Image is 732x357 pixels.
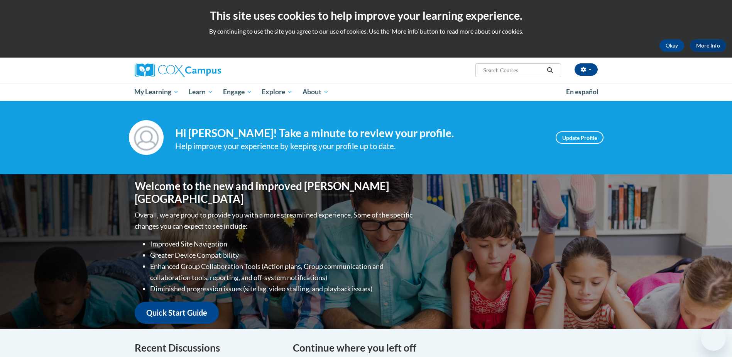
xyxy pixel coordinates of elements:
li: Diminished progression issues (site lag, video stalling, and playback issues) [150,283,414,294]
a: My Learning [130,83,184,101]
button: Search [544,66,556,75]
input: Search Courses [482,66,544,75]
h2: This site uses cookies to help improve your learning experience. [6,8,726,23]
button: Okay [659,39,684,52]
span: About [303,87,329,97]
li: Greater Device Compatibility [150,250,414,261]
img: Profile Image [129,120,164,155]
button: Account Settings [575,63,598,76]
a: En español [561,84,604,100]
span: Explore [262,87,292,97]
h1: Welcome to the new and improved [PERSON_NAME][GEOGRAPHIC_DATA] [135,180,414,206]
img: Cox Campus [135,63,221,77]
a: Cox Campus [135,63,281,77]
li: Enhanced Group Collaboration Tools (Action plans, Group communication and collaboration tools, re... [150,261,414,283]
p: By continuing to use the site you agree to our use of cookies. Use the ‘More info’ button to read... [6,27,726,36]
h4: Continue where you left off [293,340,598,355]
a: Engage [218,83,257,101]
a: About [298,83,334,101]
span: Learn [189,87,213,97]
p: Overall, we are proud to provide you with a more streamlined experience. Some of the specific cha... [135,209,414,232]
a: Update Profile [556,131,604,144]
a: Explore [257,83,298,101]
span: Engage [223,87,252,97]
a: More Info [690,39,726,52]
iframe: Button to launch messaging window [701,326,726,351]
h4: Recent Discussions [135,340,281,355]
div: Main menu [123,83,609,101]
li: Improved Site Navigation [150,238,414,250]
a: Quick Start Guide [135,302,219,324]
h4: Hi [PERSON_NAME]! Take a minute to review your profile. [175,127,544,140]
span: My Learning [134,87,179,97]
span: En español [566,88,598,96]
a: Learn [184,83,218,101]
div: Help improve your experience by keeping your profile up to date. [175,140,544,153]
